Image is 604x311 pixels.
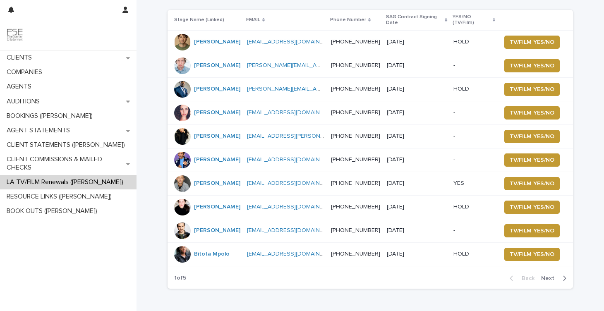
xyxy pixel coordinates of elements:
p: [DATE] [387,133,447,140]
tr: [PERSON_NAME] [PERSON_NAME][EMAIL_ADDRESS][DOMAIN_NAME] [PHONE_NUMBER] [DATE]HOLDTV/FILM YES/NO [168,77,573,101]
button: TV/FILM YES/NO [504,153,560,167]
a: [EMAIL_ADDRESS][DOMAIN_NAME] [247,157,340,163]
tr: [PERSON_NAME] [EMAIL_ADDRESS][PERSON_NAME][DOMAIN_NAME] [PHONE_NUMBER] [DATE]-TV/FILM YES/NO [168,124,573,148]
p: YES/NO (TV/Film) [453,12,491,28]
tr: [PERSON_NAME] [EMAIL_ADDRESS][DOMAIN_NAME] [PHONE_NUMBER] [DATE]HOLDTV/FILM YES/NO [168,195,573,219]
a: [PERSON_NAME] [194,227,240,234]
a: [EMAIL_ADDRESS][DOMAIN_NAME] [247,180,340,186]
p: Phone Number [330,15,366,24]
a: [PERSON_NAME] [194,133,240,140]
tr: [PERSON_NAME] [EMAIL_ADDRESS][DOMAIN_NAME] [PHONE_NUMBER] [DATE]-TV/FILM YES/NO [168,101,573,124]
p: Stage Name (Linked) [174,15,224,24]
a: [EMAIL_ADDRESS][DOMAIN_NAME] [247,204,340,210]
a: [PERSON_NAME] [194,38,240,45]
p: HOLD [453,203,494,211]
button: TV/FILM YES/NO [504,201,560,214]
p: SAG Contract Signing Date [386,12,443,28]
a: [PHONE_NUMBER] [331,39,380,45]
p: HOLD [453,251,494,258]
a: [EMAIL_ADDRESS][DOMAIN_NAME] [247,227,340,233]
a: [PERSON_NAME] [194,180,240,187]
p: - [453,109,494,116]
a: [PHONE_NUMBER] [331,86,380,92]
tr: [PERSON_NAME] [EMAIL_ADDRESS][DOMAIN_NAME] [PHONE_NUMBER] [DATE]YESTV/FILM YES/NO [168,172,573,195]
a: [EMAIL_ADDRESS][DOMAIN_NAME] [247,110,340,115]
span: Next [541,275,559,281]
a: [EMAIL_ADDRESS][DOMAIN_NAME] [247,39,340,45]
span: TV/FILM YES/NO [510,85,554,93]
span: Back [517,275,534,281]
p: [DATE] [387,109,447,116]
tr: [PERSON_NAME] [EMAIL_ADDRESS][DOMAIN_NAME] [PHONE_NUMBER] [DATE]HOLDTV/FILM YES/NO [168,30,573,54]
p: AGENTS [3,83,38,91]
a: Bitota Mpolo [194,251,230,258]
span: TV/FILM YES/NO [510,203,554,211]
a: [PERSON_NAME] [194,62,240,69]
tr: Bitota Mpolo [EMAIL_ADDRESS][DOMAIN_NAME] [PHONE_NUMBER] [DATE]HOLDTV/FILM YES/NO [168,242,573,266]
p: AUDITIONS [3,98,46,105]
p: 1 of 5 [168,268,193,288]
p: [DATE] [387,180,447,187]
a: [PHONE_NUMBER] [331,110,380,115]
tr: [PERSON_NAME] [PERSON_NAME][EMAIL_ADDRESS][PERSON_NAME][DOMAIN_NAME] [PHONE_NUMBER] [DATE]-TV/FIL... [168,54,573,77]
p: LA TV/FILM Renewals ([PERSON_NAME]) [3,178,130,186]
p: - [453,62,494,69]
span: TV/FILM YES/NO [510,38,554,46]
span: TV/FILM YES/NO [510,109,554,117]
button: TV/FILM YES/NO [504,83,560,96]
button: TV/FILM YES/NO [504,248,560,261]
a: [PERSON_NAME] [194,203,240,211]
p: RESOURCE LINKS ([PERSON_NAME]) [3,193,118,201]
p: YES [453,180,494,187]
p: CLIENT STATEMENTS ([PERSON_NAME]) [3,141,132,149]
p: [DATE] [387,203,447,211]
p: [DATE] [387,62,447,69]
p: [DATE] [387,251,447,258]
button: Next [538,275,573,282]
span: TV/FILM YES/NO [510,250,554,258]
a: [PHONE_NUMBER] [331,227,380,233]
p: CLIENT COMMISSIONS & MAILED CHECKS [3,155,126,171]
button: TV/FILM YES/NO [504,224,560,237]
p: EMAIL [246,15,260,24]
p: [DATE] [387,86,447,93]
button: TV/FILM YES/NO [504,177,560,190]
button: TV/FILM YES/NO [504,106,560,120]
img: 9JgRvJ3ETPGCJDhvPVA5 [7,27,23,43]
span: TV/FILM YES/NO [510,227,554,235]
p: [DATE] [387,156,447,163]
a: [PHONE_NUMBER] [331,133,380,139]
button: TV/FILM YES/NO [504,59,560,72]
a: [PHONE_NUMBER] [331,62,380,68]
p: - [453,227,494,234]
button: Back [503,275,538,282]
a: [EMAIL_ADDRESS][PERSON_NAME][DOMAIN_NAME] [247,133,386,139]
a: [EMAIL_ADDRESS][DOMAIN_NAME] [247,251,340,257]
a: [PHONE_NUMBER] [331,157,380,163]
a: [PERSON_NAME] [194,109,240,116]
p: HOLD [453,38,494,45]
p: BOOKINGS ([PERSON_NAME]) [3,112,99,120]
a: [PERSON_NAME] [194,156,240,163]
a: [PHONE_NUMBER] [331,204,380,210]
span: TV/FILM YES/NO [510,62,554,70]
p: BOOK OUTS ([PERSON_NAME]) [3,207,104,215]
p: [DATE] [387,227,447,234]
button: TV/FILM YES/NO [504,130,560,143]
p: COMPANIES [3,68,49,76]
a: [PHONE_NUMBER] [331,251,380,257]
p: - [453,156,494,163]
p: - [453,133,494,140]
a: [PERSON_NAME][EMAIL_ADDRESS][DOMAIN_NAME] [247,86,386,92]
tr: [PERSON_NAME] [EMAIL_ADDRESS][DOMAIN_NAME] [PHONE_NUMBER] [DATE]-TV/FILM YES/NO [168,148,573,172]
a: [PERSON_NAME][EMAIL_ADDRESS][PERSON_NAME][DOMAIN_NAME] [247,62,431,68]
p: [DATE] [387,38,447,45]
span: TV/FILM YES/NO [510,132,554,141]
span: TV/FILM YES/NO [510,156,554,164]
button: TV/FILM YES/NO [504,36,560,49]
tr: [PERSON_NAME] [EMAIL_ADDRESS][DOMAIN_NAME] [PHONE_NUMBER] [DATE]-TV/FILM YES/NO [168,219,573,242]
p: AGENT STATEMENTS [3,127,77,134]
p: HOLD [453,86,494,93]
span: TV/FILM YES/NO [510,179,554,188]
p: CLIENTS [3,54,38,62]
